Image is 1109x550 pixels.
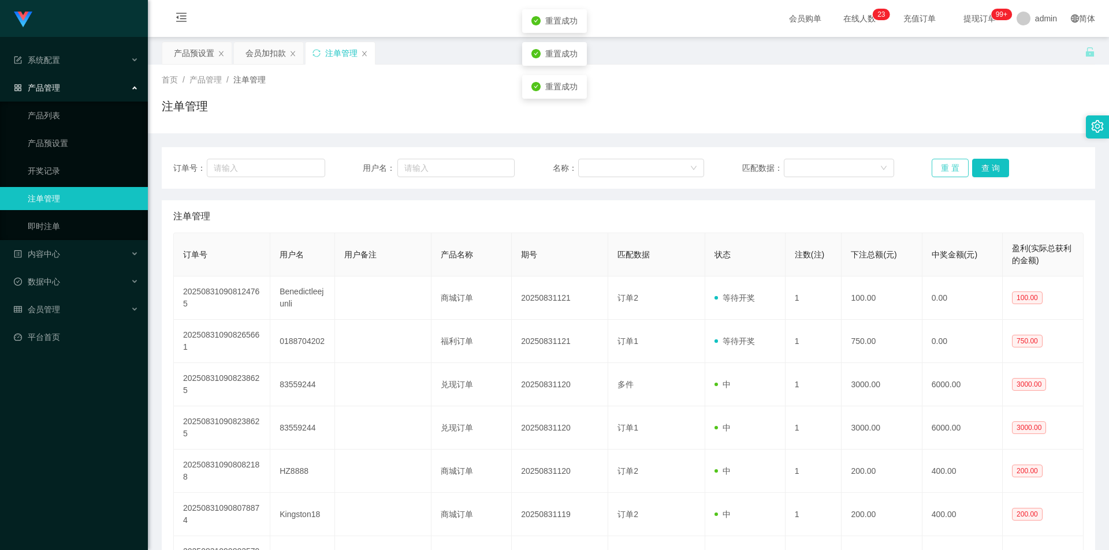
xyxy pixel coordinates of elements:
span: 订单2 [617,466,638,476]
div: 会员加扣款 [245,42,286,64]
i: 图标: form [14,56,22,64]
a: 图标: dashboard平台首页 [14,325,139,349]
span: 等待开奖 [714,336,755,346]
i: icon: check-circle [531,82,541,91]
span: 200.00 [1012,508,1043,521]
span: 内容中心 [14,249,60,259]
td: 750.00 [842,320,922,363]
td: 20250831120 [512,406,608,450]
img: logo.9652507e.png [14,12,32,28]
span: 订单2 [617,293,638,302]
p: 3 [881,9,885,20]
span: 产品名称 [441,250,473,259]
span: 盈利(实际总获利的金额) [1012,244,1071,265]
i: 图标: global [1071,14,1079,23]
td: 1 [786,276,842,320]
span: 750.00 [1012,335,1043,347]
sup: 23 [873,9,890,20]
td: Kingston18 [270,493,334,536]
i: 图标: down [880,164,887,173]
td: 202508310908238625 [174,406,270,450]
span: 订单1 [617,423,638,432]
span: 用户名 [280,250,304,259]
span: 重置成功 [545,49,578,58]
td: 202508310908078874 [174,493,270,536]
span: 订单号 [183,250,207,259]
span: 产品管理 [189,75,222,84]
td: 0.00 [922,320,1003,363]
i: icon: check-circle [531,49,541,58]
td: 兑现订单 [431,363,512,406]
td: 1 [786,406,842,450]
button: 重 置 [932,159,969,177]
span: 中奖金额(元) [932,250,977,259]
td: 1 [786,320,842,363]
span: 名称： [553,162,578,174]
i: 图标: down [690,164,697,173]
td: 0188704202 [270,320,334,363]
i: 图标: menu-fold [162,1,201,38]
span: 重置成功 [545,16,578,25]
a: 产品列表 [28,104,139,127]
span: 中 [714,423,731,432]
i: 图标: unlock [1085,47,1095,57]
span: 会员管理 [14,305,60,314]
span: 期号 [521,250,537,259]
span: 用户名： [363,162,397,174]
a: 开奖记录 [28,159,139,182]
td: 20250831119 [512,493,608,536]
span: / [226,75,229,84]
span: 产品管理 [14,83,60,92]
td: 3000.00 [842,406,922,450]
h1: 注单管理 [162,98,208,115]
td: Benedictleejunli [270,276,334,320]
i: 图标: profile [14,250,22,258]
a: 产品预设置 [28,132,139,155]
button: 查 询 [972,159,1009,177]
span: 多件 [617,380,634,389]
span: 等待开奖 [714,293,755,302]
td: 1 [786,450,842,493]
td: 200.00 [842,450,922,493]
td: 商城订单 [431,450,512,493]
td: 福利订单 [431,320,512,363]
td: 202508310908238625 [174,363,270,406]
td: 1 [786,493,842,536]
span: 中 [714,510,731,519]
span: 下注总额(元) [851,250,896,259]
td: 6000.00 [922,406,1003,450]
i: 图标: close [361,50,368,57]
td: 20250831121 [512,276,608,320]
div: 产品预设置 [174,42,214,64]
span: 提现订单 [958,14,1002,23]
span: 中 [714,466,731,476]
td: 商城订单 [431,276,512,320]
td: 20250831120 [512,450,608,493]
td: 400.00 [922,493,1003,536]
span: 用户备注 [344,250,377,259]
input: 请输入 [397,159,515,177]
i: 图标: setting [1091,120,1104,133]
span: 100.00 [1012,291,1043,304]
td: 202508310908124765 [174,276,270,320]
i: icon: check-circle [531,16,541,25]
span: 注单管理 [233,75,266,84]
span: 订单2 [617,510,638,519]
td: 83559244 [270,363,334,406]
i: 图标: close [218,50,225,57]
span: 中 [714,380,731,389]
td: 400.00 [922,450,1003,493]
i: 图标: table [14,305,22,313]
span: 订单1 [617,336,638,346]
td: 0.00 [922,276,1003,320]
td: 3000.00 [842,363,922,406]
i: 图标: sync [312,49,321,57]
td: 兑现订单 [431,406,512,450]
span: 订单号： [173,162,207,174]
a: 注单管理 [28,187,139,210]
p: 2 [877,9,881,20]
td: 100.00 [842,276,922,320]
span: 注数(注) [795,250,824,259]
div: 注单管理 [325,42,358,64]
td: 20250831120 [512,363,608,406]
